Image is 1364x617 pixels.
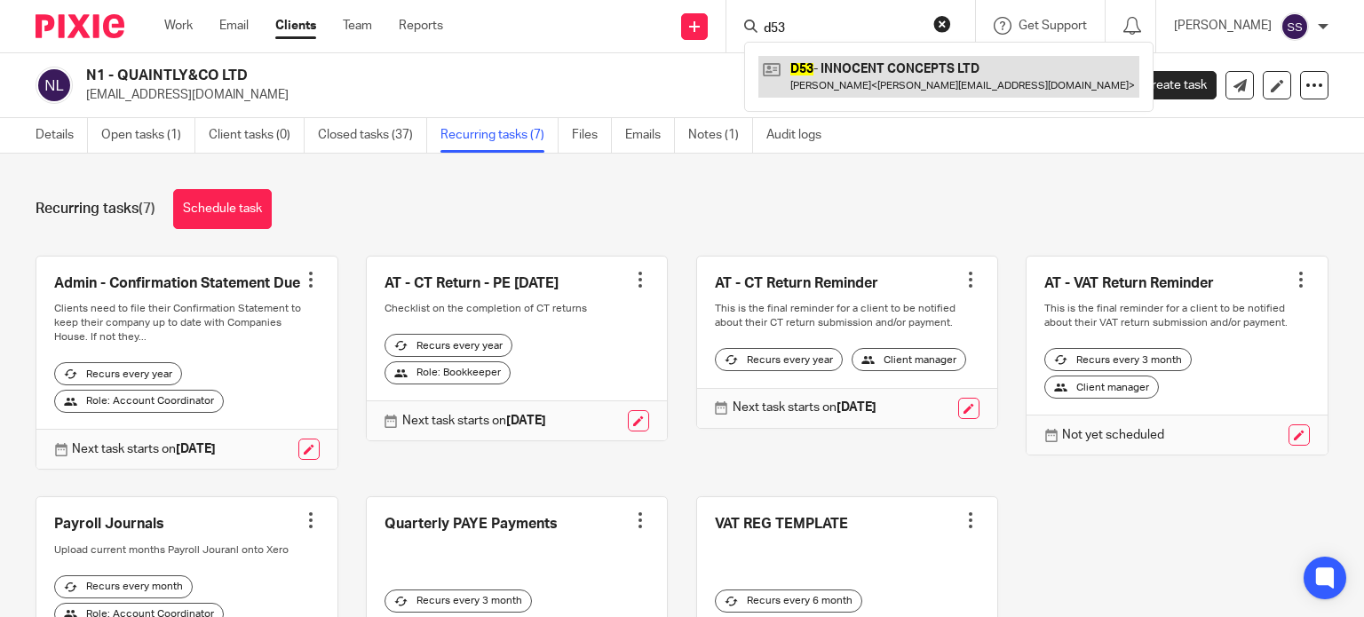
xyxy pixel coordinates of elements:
[688,118,753,153] a: Notes (1)
[86,67,887,85] h2: N1 - QUAINTLY&CO LTD
[572,118,612,153] a: Files
[36,67,73,104] img: svg%3E
[715,348,843,371] div: Recurs every year
[139,202,155,216] span: (7)
[72,440,216,458] p: Next task starts on
[219,17,249,35] a: Email
[715,589,862,613] div: Recurs every 6 month
[209,118,305,153] a: Client tasks (0)
[1174,17,1272,35] p: [PERSON_NAME]
[36,200,155,218] h1: Recurring tasks
[176,443,216,455] strong: [DATE]
[1044,348,1192,371] div: Recurs every 3 month
[733,399,876,416] p: Next task starts on
[173,189,272,229] a: Schedule task
[36,118,88,153] a: Details
[1019,20,1087,32] span: Get Support
[402,412,546,430] p: Next task starts on
[54,575,193,598] div: Recurs every month
[54,390,224,413] div: Role: Account Coordinator
[852,348,966,371] div: Client manager
[385,334,512,357] div: Recurs every year
[933,15,951,33] button: Clear
[1044,376,1159,399] div: Client manager
[837,401,876,414] strong: [DATE]
[506,415,546,427] strong: [DATE]
[385,589,532,613] div: Recurs every 3 month
[385,361,511,384] div: Role: Bookkeeper
[762,21,922,37] input: Search
[275,17,316,35] a: Clients
[440,118,559,153] a: Recurring tasks (7)
[766,118,835,153] a: Audit logs
[343,17,372,35] a: Team
[399,17,443,35] a: Reports
[164,17,193,35] a: Work
[1062,426,1164,444] p: Not yet scheduled
[101,118,195,153] a: Open tasks (1)
[1114,71,1217,99] a: Create task
[36,14,124,38] img: Pixie
[86,86,1087,104] p: [EMAIL_ADDRESS][DOMAIN_NAME]
[1281,12,1309,41] img: svg%3E
[318,118,427,153] a: Closed tasks (37)
[625,118,675,153] a: Emails
[54,362,182,385] div: Recurs every year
